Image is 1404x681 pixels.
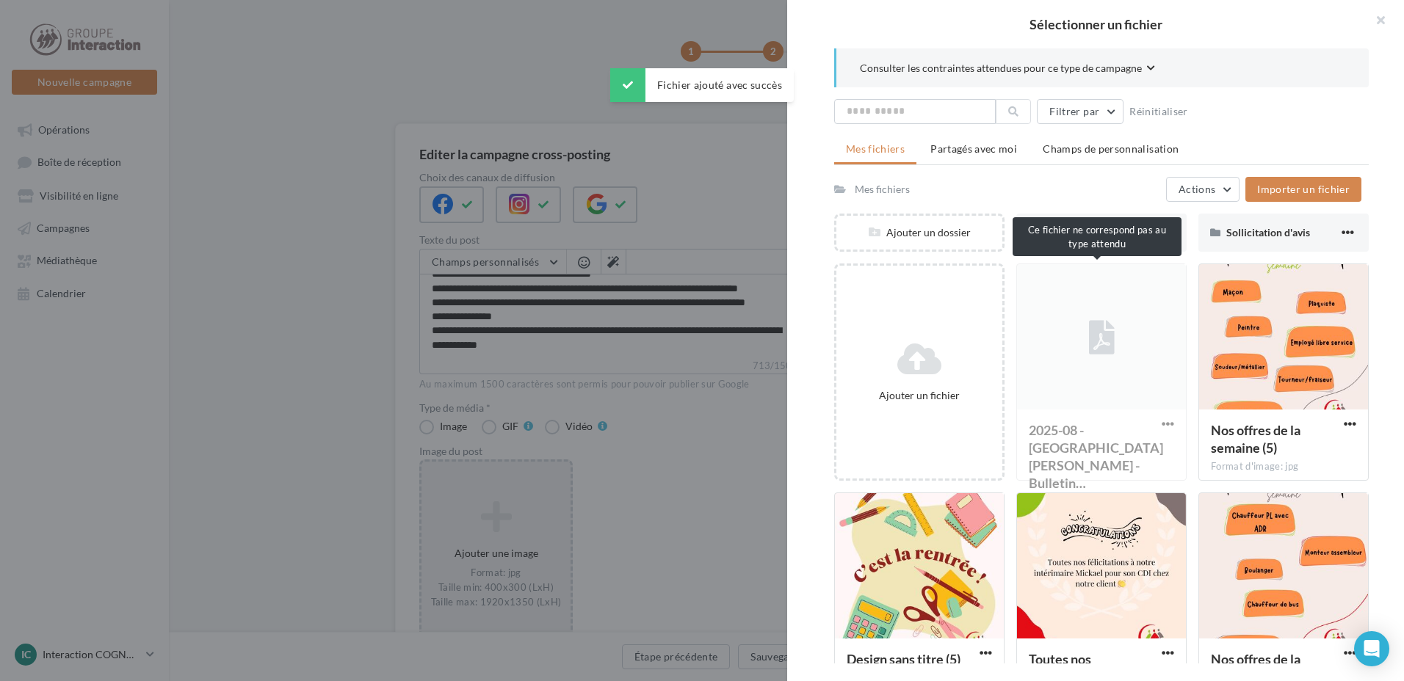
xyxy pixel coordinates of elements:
span: Mes fichiers [846,142,905,155]
button: Réinitialiser [1123,103,1194,120]
span: Actions [1179,183,1215,195]
div: Open Intercom Messenger [1354,631,1389,666]
div: Format d'image: jpg [1211,460,1356,473]
div: Ajouter un fichier [842,388,996,403]
div: Mes fichiers [855,182,910,197]
span: Consulter les contraintes attendues pour ce type de campagne [860,61,1142,76]
button: Actions [1166,177,1240,202]
div: Fichier ajouté avec succès [610,68,794,102]
span: Design sans titre (5) [847,651,960,667]
span: Sollicitation d'avis [1226,226,1310,238]
h2: Sélectionner un fichier [811,18,1381,31]
span: Importer un fichier [1257,183,1350,195]
span: Partagés avec moi [930,142,1017,155]
button: Filtrer par [1037,99,1123,124]
div: Ce fichier ne correspond pas au type attendu [1013,217,1182,256]
button: Importer un fichier [1245,177,1361,202]
span: Nos offres de la semaine (5) [1211,422,1300,456]
button: Consulter les contraintes attendues pour ce type de campagne [860,60,1155,79]
div: Ajouter un dossier [836,225,1002,240]
span: Champs de personnalisation [1043,142,1179,155]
